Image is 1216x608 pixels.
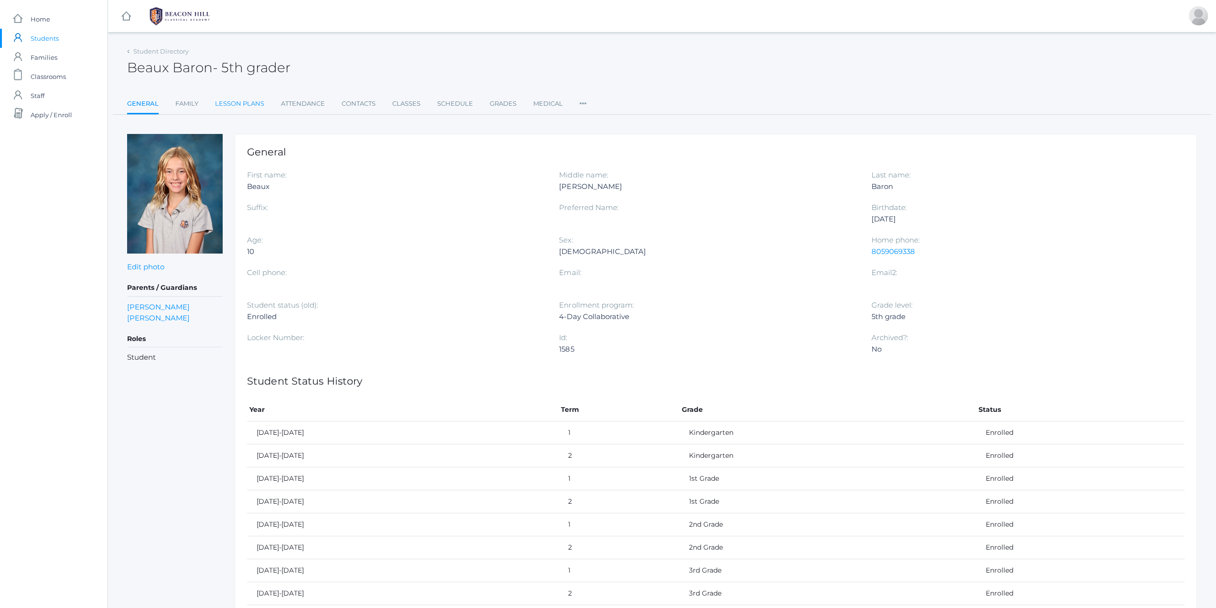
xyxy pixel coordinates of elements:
[247,170,287,179] label: First name:
[679,490,976,513] td: 1st Grade
[127,60,291,75] h2: Beaux Baron
[559,246,857,257] div: [DEMOGRAPHIC_DATA]
[872,268,897,277] label: Email2:
[872,333,908,342] label: Archived?:
[127,331,223,347] h5: Roles
[213,59,291,76] span: - 5th grader
[976,513,1184,536] td: Enrolled
[127,94,159,115] a: General
[872,300,913,310] label: Grade level:
[976,398,1184,421] th: Status
[559,170,608,179] label: Middle name:
[976,467,1184,490] td: Enrolled
[247,376,1184,387] h1: Student Status History
[872,343,1169,355] div: No
[31,86,44,105] span: Staff
[976,490,1184,513] td: Enrolled
[559,398,679,421] th: Term
[215,94,264,113] a: Lesson Plans
[559,582,679,605] td: 2
[247,300,318,310] label: Student status (old):
[976,582,1184,605] td: Enrolled
[175,94,198,113] a: Family
[872,203,907,212] label: Birthdate:
[559,513,679,536] td: 1
[872,235,920,244] label: Home phone:
[247,181,545,192] div: Beaux
[533,94,563,113] a: Medical
[559,536,679,559] td: 2
[679,582,976,605] td: 3rd Grade
[679,421,976,444] td: Kindergarten
[872,213,1169,225] div: [DATE]
[247,268,287,277] label: Cell phone:
[247,559,559,582] td: [DATE]-[DATE]
[247,490,559,513] td: [DATE]-[DATE]
[127,301,190,312] a: [PERSON_NAME]
[127,134,223,254] img: Beaux Baron
[559,421,679,444] td: 1
[247,235,263,244] label: Age:
[437,94,473,113] a: Schedule
[559,235,573,244] label: Sex:
[872,181,1169,192] div: Baron
[559,268,581,277] label: Email:
[127,280,223,296] h5: Parents / Guardians
[559,181,857,192] div: [PERSON_NAME]
[127,312,190,323] a: [PERSON_NAME]
[31,67,66,86] span: Classrooms
[872,247,915,256] a: 8059069338
[679,444,976,467] td: Kindergarten
[872,311,1169,322] div: 5th grade
[559,333,567,342] label: Id:
[247,467,559,490] td: [DATE]-[DATE]
[559,203,618,212] label: Preferred Name:
[247,333,304,342] label: Locker Number:
[247,246,545,257] div: 10
[679,398,976,421] th: Grade
[31,29,59,48] span: Students
[392,94,420,113] a: Classes
[679,467,976,490] td: 1st Grade
[133,47,189,55] a: Student Directory
[247,513,559,536] td: [DATE]-[DATE]
[144,4,215,28] img: 1_BHCALogos-05.png
[247,536,559,559] td: [DATE]-[DATE]
[342,94,376,113] a: Contacts
[559,490,679,513] td: 2
[976,444,1184,467] td: Enrolled
[559,467,679,490] td: 1
[247,146,1184,157] h1: General
[247,203,268,212] label: Suffix:
[679,513,976,536] td: 2nd Grade
[559,559,679,582] td: 1
[559,444,679,467] td: 2
[490,94,517,113] a: Grades
[247,311,545,322] div: Enrolled
[559,300,634,310] label: Enrollment program:
[247,398,559,421] th: Year
[559,311,857,322] div: 4-Day Collaborative
[1189,6,1208,25] div: J'Lene Baron
[31,10,50,29] span: Home
[247,582,559,605] td: [DATE]-[DATE]
[976,421,1184,444] td: Enrolled
[127,352,223,363] li: Student
[679,536,976,559] td: 2nd Grade
[872,170,911,179] label: Last name:
[127,262,164,271] a: Edit photo
[976,536,1184,559] td: Enrolled
[31,48,57,67] span: Families
[247,421,559,444] td: [DATE]-[DATE]
[31,105,72,124] span: Apply / Enroll
[976,559,1184,582] td: Enrolled
[679,559,976,582] td: 3rd Grade
[559,343,857,355] div: 1585
[247,444,559,467] td: [DATE]-[DATE]
[281,94,325,113] a: Attendance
